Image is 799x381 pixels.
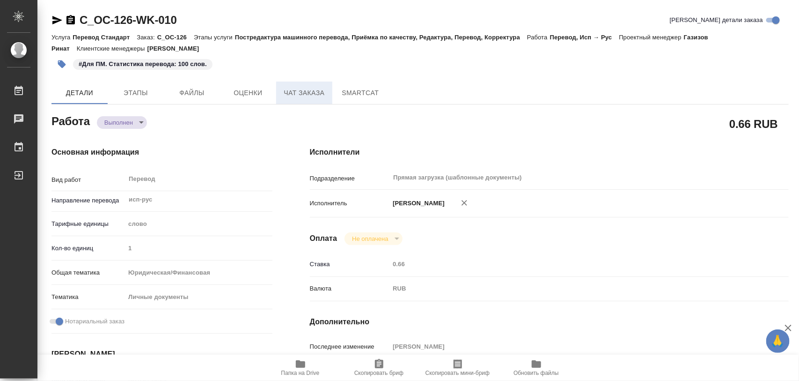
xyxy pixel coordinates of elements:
p: Работа [527,34,550,41]
span: Этапы [113,87,158,99]
h4: Оплата [310,233,337,244]
button: Папка на Drive [261,355,340,381]
span: Для ПМ. Статистика перевода: 100 слов. [72,60,213,67]
a: C_OC-126-WK-010 [80,14,177,26]
div: Выполнен [97,116,147,129]
p: Последнее изменение [310,342,390,351]
button: Удалить исполнителя [454,193,475,213]
button: Скопировать ссылку [65,15,76,26]
p: Перевод, Исп → Рус [550,34,619,41]
p: Направление перевода [51,196,125,205]
button: Скопировать ссылку для ЯМессенджера [51,15,63,26]
span: Чат заказа [282,87,327,99]
h4: [PERSON_NAME] [51,349,272,360]
span: SmartCat [338,87,383,99]
button: Скопировать мини-бриф [418,355,497,381]
p: Клиентские менеджеры [77,45,147,52]
h4: Исполнители [310,147,789,158]
button: Скопировать бриф [340,355,418,381]
p: Подразделение [310,174,390,183]
input: Пустое поле [389,340,748,353]
span: Папка на Drive [281,370,320,376]
span: Нотариальный заказ [65,317,125,326]
button: Обновить файлы [497,355,576,381]
input: Пустое поле [389,257,748,271]
span: Обновить файлы [513,370,559,376]
span: Файлы [169,87,214,99]
p: Постредактура машинного перевода, Приёмка по качеству, Редактура, Перевод, Корректура [235,34,527,41]
div: Юридическая/Финансовая [125,265,272,281]
div: Личные документы [125,289,272,305]
p: [PERSON_NAME] [389,199,445,208]
p: Вид работ [51,175,125,185]
div: Выполнен [345,232,402,245]
p: Этапы услуги [194,34,235,41]
p: #Для ПМ. Статистика перевода: 100 слов. [79,60,207,69]
span: 🙏 [770,331,786,351]
p: Услуга [51,34,73,41]
h4: Основная информация [51,147,272,158]
p: [PERSON_NAME] [147,45,206,52]
h2: Работа [51,112,90,129]
p: C_OC-126 [157,34,194,41]
button: Не оплачена [349,235,391,243]
button: 🙏 [766,329,790,353]
button: Добавить тэг [51,54,72,75]
p: Исполнитель [310,199,390,208]
button: Выполнен [102,119,136,127]
p: Перевод Стандарт [73,34,137,41]
div: RUB [389,281,748,297]
p: Общая тематика [51,268,125,277]
div: слово [125,216,272,232]
p: Тарифные единицы [51,219,125,229]
p: Ставка [310,260,390,269]
span: Детали [57,87,102,99]
p: Тематика [51,292,125,302]
h4: Дополнительно [310,316,789,328]
p: Валюта [310,284,390,293]
p: Кол-во единиц [51,244,125,253]
span: [PERSON_NAME] детали заказа [670,15,763,25]
h2: 0.66 RUB [729,116,778,132]
span: Скопировать мини-бриф [425,370,490,376]
span: Скопировать бриф [354,370,403,376]
p: Заказ: [137,34,157,41]
input: Пустое поле [125,241,272,255]
span: Оценки [226,87,271,99]
p: Проектный менеджер [619,34,684,41]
